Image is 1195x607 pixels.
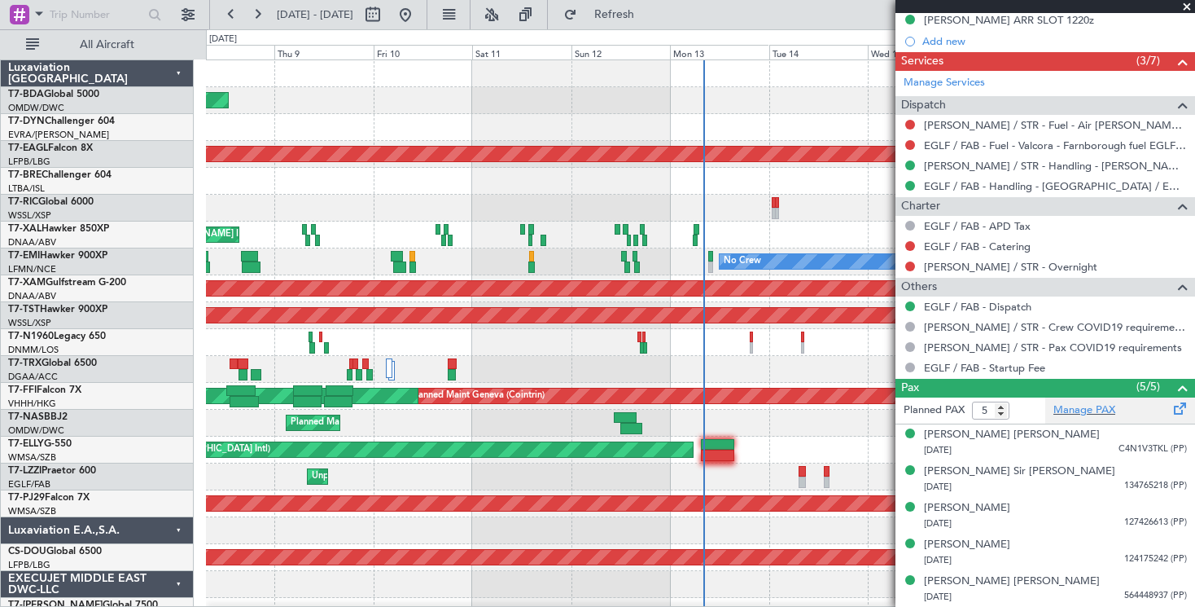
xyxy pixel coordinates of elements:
a: EGLF / FAB - Dispatch [924,300,1031,314]
span: [DATE] [924,444,952,456]
span: 127426613 (PP) [1124,516,1187,530]
a: T7-NASBBJ2 [8,412,68,422]
span: T7-TST [8,305,40,314]
a: T7-TRXGlobal 6500 [8,358,97,368]
a: [PERSON_NAME] / STR - Fuel - Air [PERSON_NAME] / STR [924,118,1187,132]
div: Unplanned Maint [GEOGRAPHIC_DATA] ([GEOGRAPHIC_DATA]) [312,464,580,489]
a: CS-DOUGlobal 6500 [8,547,102,556]
span: Others [901,278,937,297]
a: T7-EAGLFalcon 8X [8,143,93,153]
div: No Crew [724,249,761,274]
button: Refresh [556,2,654,28]
a: EGLF / FAB - Fuel - Valcora - Farnborough fuel EGLF / FAB [924,139,1187,152]
a: DNAA/ABV [8,290,56,302]
span: Refresh [580,9,649,20]
a: LFMN/NCE [8,263,56,275]
span: Services [901,52,943,71]
span: [DATE] [924,517,952,530]
a: T7-N1960Legacy 650 [8,332,106,341]
span: [DATE] [924,591,952,603]
a: EGLF / FAB - APD Tax [924,219,1031,233]
a: EVRA/[PERSON_NAME] [8,129,109,141]
span: T7-NAS [8,412,44,422]
div: Sun 12 [571,45,670,59]
div: [PERSON_NAME] [PERSON_NAME] [924,574,1100,590]
span: T7-PJ29 [8,493,45,503]
a: EGLF / FAB - Startup Fee [924,361,1045,375]
a: VHHH/HKG [8,398,56,410]
a: T7-PJ29Falcon 7X [8,493,90,503]
a: OMDW/DWC [8,424,64,437]
div: Mon 13 [670,45,768,59]
span: T7-FFI [8,385,37,395]
a: T7-RICGlobal 6000 [8,197,94,207]
span: T7-EAGL [8,143,48,153]
div: [PERSON_NAME] ARR SLOT 1220z [924,13,1094,27]
div: [DATE] [209,33,237,46]
a: Manage Services [904,75,985,91]
div: [PERSON_NAME] [924,537,1010,553]
a: Manage PAX [1053,402,1115,419]
a: T7-DYNChallenger 604 [8,117,115,126]
a: T7-EMIHawker 900XP [8,251,107,261]
div: Tue 14 [769,45,868,59]
span: [DATE] [924,481,952,493]
div: Wed 8 [176,45,274,59]
span: (3/7) [1136,52,1160,69]
span: T7-DYN [8,117,45,126]
div: [PERSON_NAME] [924,500,1010,517]
span: [DATE] [924,554,952,566]
span: Charter [901,197,940,216]
span: Dispatch [901,96,946,115]
div: Planned Maint Abuja ([PERSON_NAME] Intl) [291,411,474,435]
a: [PERSON_NAME] / STR - Pax COVID19 requirements [924,341,1182,354]
a: [PERSON_NAME] / STR - Handling - [PERSON_NAME] AVIATION SERVICE [PERSON_NAME] [924,159,1187,173]
a: OMDW/DWC [8,102,64,114]
a: T7-FFIFalcon 7X [8,385,81,395]
div: [PERSON_NAME] Sir [PERSON_NAME] [924,464,1115,480]
a: T7-BDAGlobal 5000 [8,90,99,99]
div: Add new [922,34,1187,48]
span: 134765218 (PP) [1124,479,1187,493]
span: All Aircraft [42,39,172,51]
span: T7-BRE [8,170,42,180]
span: C4N1V3TKL (PP) [1118,442,1187,456]
a: T7-TSTHawker 900XP [8,305,107,314]
span: T7-N1960 [8,332,54,341]
div: Thu 9 [274,45,373,59]
a: LTBA/ISL [8,183,45,195]
span: 124175242 (PP) [1124,552,1187,566]
span: T7-XAM [8,278,46,288]
div: Wed 15 [868,45,966,59]
span: 564448937 (PP) [1124,589,1187,603]
label: Planned PAX [904,402,965,419]
button: All Aircraft [18,32,177,58]
a: T7-XAMGulfstream G-200 [8,278,126,288]
span: T7-EMI [8,251,40,261]
a: LFPB/LBG [8,156,50,168]
span: T7-BDA [8,90,44,99]
a: T7-XALHawker 850XP [8,224,109,234]
span: T7-ELLY [8,439,44,449]
div: Sat 11 [472,45,571,59]
a: T7-ELLYG-550 [8,439,72,449]
input: Trip Number [50,2,143,27]
a: WSSL/XSP [8,317,51,329]
a: WMSA/SZB [8,451,56,464]
a: WMSA/SZB [8,505,56,517]
a: LFPB/LBG [8,559,50,571]
a: [PERSON_NAME] / STR - Overnight [924,260,1097,274]
a: T7-LZZIPraetor 600 [8,466,96,476]
div: [PERSON_NAME] [PERSON_NAME] [924,427,1100,443]
a: [PERSON_NAME] / STR - Crew COVID19 requirements [924,320,1187,334]
div: Planned Maint Geneva (Cointrin) [410,384,545,408]
a: T7-BREChallenger 604 [8,170,112,180]
span: T7-LZZI [8,466,42,476]
a: DNMM/LOS [8,344,59,356]
span: (5/5) [1136,378,1160,395]
a: EGLF / FAB - Catering [924,240,1031,253]
div: Fri 10 [374,45,472,59]
span: T7-TRX [8,358,42,368]
a: DGAA/ACC [8,371,58,383]
a: DNAA/ABV [8,236,56,249]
